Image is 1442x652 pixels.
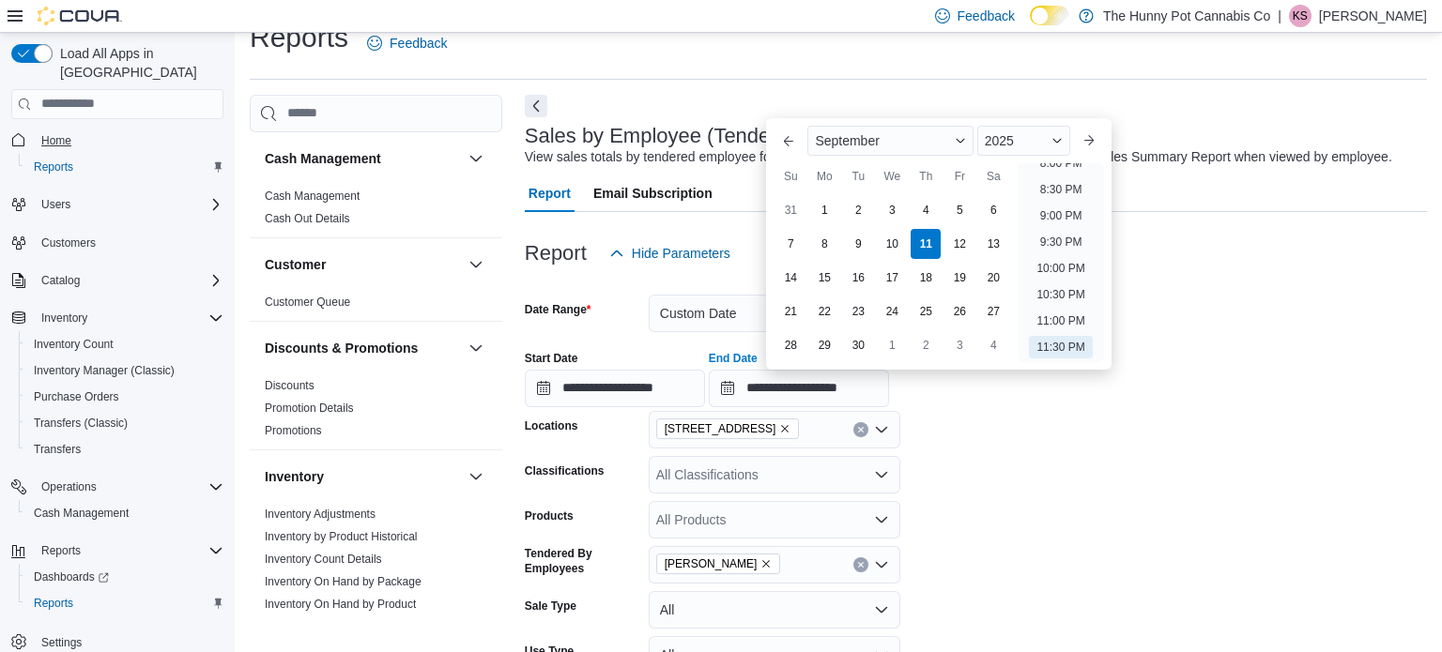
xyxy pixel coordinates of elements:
button: Inventory Count [19,331,231,357]
button: Open list of options [874,557,889,572]
div: day-14 [775,263,805,293]
button: Open list of options [874,422,889,437]
a: Discounts [265,379,314,392]
div: day-26 [944,296,974,326]
div: day-1 [877,330,907,360]
span: Reports [41,543,81,558]
span: Billy Van Dam [656,553,781,574]
button: Hide Parameters [602,235,738,272]
span: Reports [34,539,223,562]
input: Dark Mode [1030,6,1069,25]
a: Promotions [265,424,322,437]
span: KS [1293,5,1308,27]
button: Clear input [853,422,868,437]
button: Inventory [34,307,95,329]
div: day-3 [944,330,974,360]
div: Su [775,161,805,191]
h3: Cash Management [265,149,381,168]
button: Reports [34,539,88,562]
div: day-19 [944,263,974,293]
div: day-12 [944,229,974,259]
button: Open list of options [874,512,889,527]
a: Dashboards [26,566,116,588]
span: Inventory by Product Historical [265,529,418,544]
button: Catalog [4,267,231,294]
span: 2500 Hurontario St [656,418,800,439]
span: Purchase Orders [26,386,223,408]
li: 10:30 PM [1029,283,1092,306]
li: 9:00 PM [1033,205,1090,227]
input: Press the down key to enter a popover containing a calendar. Press the escape key to close the po... [709,370,889,407]
a: Cash Out Details [265,212,350,225]
button: Cash Management [465,147,487,170]
div: Tu [843,161,873,191]
ul: Time [1018,163,1103,362]
a: Inventory by Product Historical [265,530,418,543]
button: Transfers [19,436,231,462]
a: Inventory On Hand by Package [265,575,422,588]
span: Inventory Count [26,333,223,356]
span: Catalog [34,269,223,292]
span: Reports [26,156,223,178]
a: Transfers [26,438,88,461]
div: day-3 [877,195,907,225]
span: Transfers (Classic) [26,412,223,434]
button: Operations [34,476,104,498]
div: day-28 [775,330,805,360]
p: | [1278,5,1281,27]
div: day-20 [978,263,1008,293]
span: Inventory On Hand by Package [265,574,422,589]
div: day-17 [877,263,907,293]
span: Customers [41,235,96,250]
span: Email Subscription [593,174,713,212]
div: day-11 [911,229,941,259]
a: Inventory On Hand by Product [265,598,416,611]
div: September, 2025 [774,193,1010,362]
span: Inventory Count Details [265,552,382,567]
h3: Report [525,242,587,265]
span: Inventory Adjustments [265,507,376,522]
button: Users [4,191,231,218]
span: Home [34,129,223,152]
button: Reports [4,538,231,564]
button: Reports [19,590,231,616]
div: day-7 [775,229,805,259]
span: [STREET_ADDRESS] [665,419,776,438]
div: day-15 [809,263,839,293]
div: Sa [978,161,1008,191]
span: Inventory [41,311,87,326]
span: Hide Parameters [632,244,730,263]
h1: Reports [250,19,348,56]
span: Operations [41,479,97,494]
span: Inventory Manager (Classic) [26,359,223,382]
div: Discounts & Promotions [250,374,502,449]
span: Inventory On Hand by Product [265,597,416,612]
button: Reports [19,154,231,180]
div: day-8 [809,229,839,259]
button: Next [525,95,547,117]
a: Inventory Manager (Classic) [26,359,182,382]
a: Customers [34,232,103,254]
a: Transfers (Classic) [26,412,135,434]
button: Previous Month [774,126,804,156]
span: Catalog [41,273,80,288]
a: Reports [26,592,81,614]
span: September [815,133,879,148]
div: day-9 [843,229,873,259]
div: day-23 [843,296,873,326]
button: Custom Date [649,295,900,332]
span: Reports [26,592,223,614]
a: Feedback [360,24,454,62]
label: Tendered By Employees [525,546,641,576]
button: Open list of options [874,467,889,482]
a: Promotion Details [265,402,354,415]
div: day-2 [843,195,873,225]
a: Cash Management [265,190,360,203]
div: day-13 [978,229,1008,259]
h3: Inventory [265,467,324,486]
div: day-16 [843,263,873,293]
span: Cash Management [265,189,360,204]
span: Settings [41,635,82,650]
a: Dashboards [19,564,231,590]
div: day-2 [911,330,941,360]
